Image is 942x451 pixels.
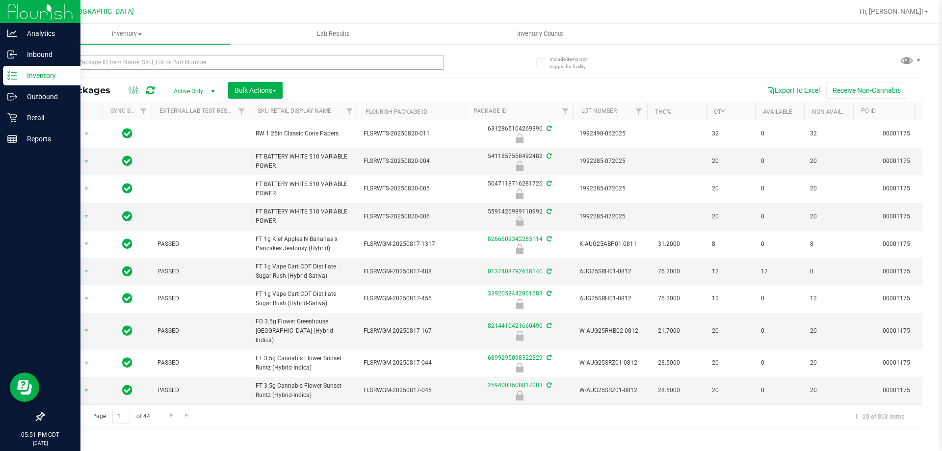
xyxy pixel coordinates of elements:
[579,326,641,336] span: W-AUG25RHB02-0812
[157,294,244,303] span: PASSED
[545,153,551,159] span: Sync from Compliance System
[80,324,93,338] span: select
[157,358,244,368] span: PASSED
[883,213,910,220] a: 00001175
[579,212,641,221] span: 1992285-072025
[712,184,749,193] span: 20
[364,294,460,303] span: FLSRWGM-20250817-456
[4,430,76,439] p: 05:51 PM CDT
[810,129,847,138] span: 32
[488,322,543,329] a: 8214410421660490
[135,103,152,120] a: Filter
[256,262,352,281] span: FT 1g Vape Cart CDT Distillate Sugar Rush (Hybrid-Sativa)
[763,108,792,115] a: Available
[159,107,236,114] a: External Lab Test Result
[883,185,910,192] a: 00001175
[488,382,543,389] a: 2594003508817083
[826,82,907,99] button: Receive Non-Cannabis
[7,113,17,123] inline-svg: Retail
[80,127,93,141] span: select
[464,189,575,199] div: Newly Received
[761,326,798,336] span: 0
[761,184,798,193] span: 0
[122,292,132,305] span: In Sync
[122,383,132,397] span: In Sync
[256,381,352,400] span: FT 3.5g Cannabis Flower Sunset Runtz (Hybrid-Indica)
[883,327,910,334] a: 00001175
[579,129,641,138] span: 1992498-062025
[464,179,575,198] div: 5047118716281726
[80,182,93,196] span: select
[473,107,507,114] a: Package ID
[883,130,910,137] a: 00001175
[122,356,132,370] span: In Sync
[234,103,250,120] a: Filter
[24,24,230,44] a: Inventory
[810,184,847,193] span: 20
[17,27,76,39] p: Analytics
[17,70,76,81] p: Inventory
[437,24,643,44] a: Inventory Counts
[464,152,575,171] div: 5411857558492482
[364,157,460,166] span: FLSRWTS-20250820-004
[761,157,798,166] span: 0
[810,157,847,166] span: 20
[812,108,856,115] a: Non-Available
[883,387,910,394] a: 00001175
[579,157,641,166] span: 1992285-072025
[712,386,749,395] span: 20
[10,372,39,402] iframe: Resource center
[180,409,194,422] a: Go to the last page
[579,184,641,193] span: 1992285-072025
[545,290,551,297] span: Sync from Compliance System
[112,409,130,424] input: 1
[464,244,575,254] div: Newly Received
[761,267,798,276] span: 12
[579,358,641,368] span: W-AUG25SRZ01-0812
[545,236,551,242] span: Sync from Compliance System
[631,103,647,120] a: Filter
[80,265,93,278] span: select
[810,386,847,395] span: 20
[80,356,93,370] span: select
[464,363,575,372] div: Newly Received
[256,152,352,171] span: FT BATTERY WHITE 510 VARIABLE POWER
[17,49,76,60] p: Inbound
[714,108,725,115] a: Qty
[364,326,460,336] span: FLSRWGM-20250817-167
[51,85,120,96] span: All Packages
[364,129,460,138] span: FLSRWTS-20250820-011
[761,129,798,138] span: 0
[488,236,543,242] a: 8266609342285114
[164,409,179,422] a: Go to the next page
[464,331,575,341] div: Newly Received
[228,82,283,99] button: Bulk Actions
[122,265,132,278] span: In Sync
[364,212,460,221] span: FLSRWTS-20250820-006
[122,324,132,338] span: In Sync
[653,324,685,338] span: 21.7000
[545,322,551,329] span: Sync from Compliance System
[579,294,641,303] span: AUG25SRH01-0812
[655,108,671,115] a: THC%
[883,158,910,164] a: 00001175
[883,295,910,302] a: 00001175
[7,92,17,102] inline-svg: Outbound
[341,103,358,120] a: Filter
[122,237,132,251] span: In Sync
[7,50,17,59] inline-svg: Inbound
[653,292,685,306] span: 76.2000
[810,294,847,303] span: 12
[364,267,460,276] span: FLSRWGM-20250817-488
[464,216,575,226] div: Newly Received
[230,24,437,44] a: Lab Results
[235,86,276,94] span: Bulk Actions
[861,107,876,114] a: PO ID
[464,391,575,400] div: Newly Received
[157,267,244,276] span: PASSED
[110,107,148,114] a: Sync Status
[24,29,230,38] span: Inventory
[7,71,17,80] inline-svg: Inventory
[7,134,17,144] inline-svg: Reports
[364,184,460,193] span: FLSRWTS-20250820-005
